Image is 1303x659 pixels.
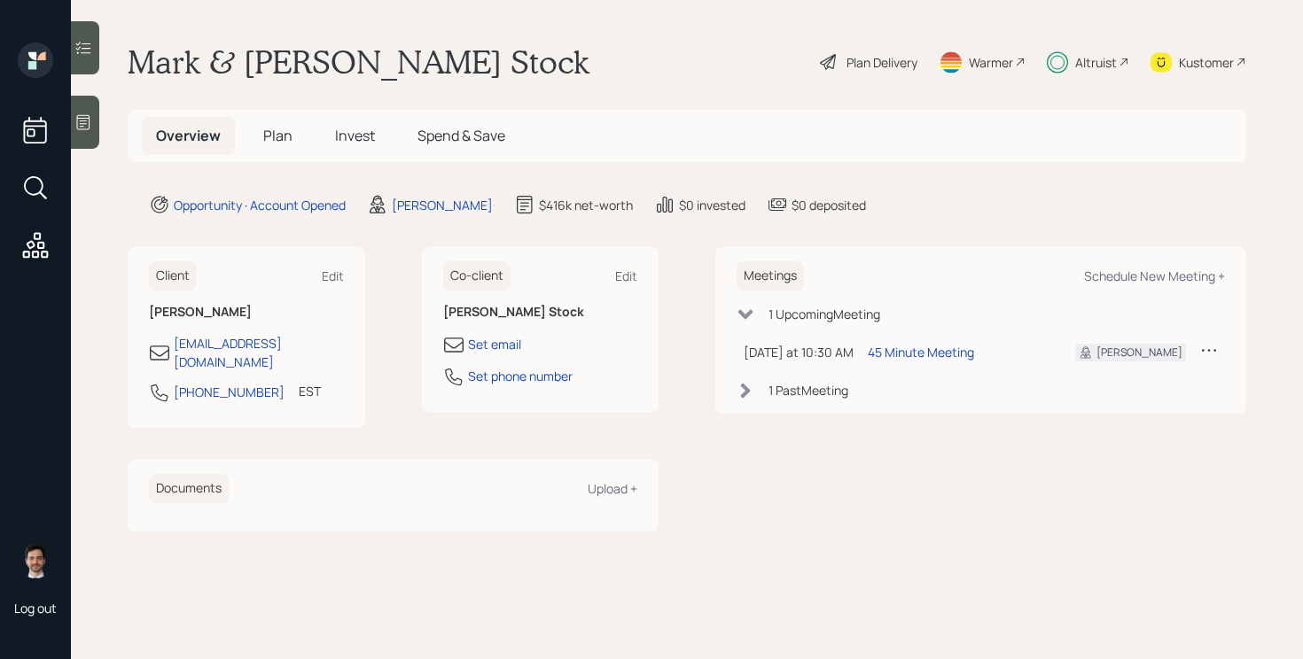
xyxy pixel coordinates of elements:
[417,126,505,145] span: Spend & Save
[174,196,346,214] div: Opportunity · Account Opened
[322,267,344,284] div: Edit
[174,334,344,371] div: [EMAIL_ADDRESS][DOMAIN_NAME]
[149,474,229,503] h6: Documents
[737,261,804,291] h6: Meetings
[392,196,493,214] div: [PERSON_NAME]
[1096,345,1182,361] div: [PERSON_NAME]
[174,383,285,401] div: [PHONE_NUMBER]
[1084,267,1225,284] div: Schedule New Meeting +
[468,335,521,353] div: Set email
[299,382,321,400] div: EST
[744,343,854,361] div: [DATE] at 10:30 AM
[615,267,637,284] div: Edit
[792,196,866,214] div: $0 deposited
[128,43,589,81] h1: Mark & [PERSON_NAME] Stock
[443,305,638,320] h6: [PERSON_NAME] Stock
[1179,53,1234,72] div: Kustomer
[468,367,573,385] div: Set phone number
[588,480,637,497] div: Upload +
[443,261,511,291] h6: Co-client
[969,53,1013,72] div: Warmer
[18,543,53,578] img: jonah-coleman-headshot.png
[263,126,293,145] span: Plan
[149,261,197,291] h6: Client
[769,381,848,399] div: 1 Past Meeting
[14,600,57,616] div: Log out
[769,305,880,323] div: 1 Upcoming Meeting
[156,126,221,145] span: Overview
[1075,53,1117,72] div: Altruist
[539,196,633,214] div: $416k net-worth
[868,343,974,361] div: 45 Minute Meeting
[335,126,375,145] span: Invest
[679,196,745,214] div: $0 invested
[847,53,917,72] div: Plan Delivery
[149,305,344,320] h6: [PERSON_NAME]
